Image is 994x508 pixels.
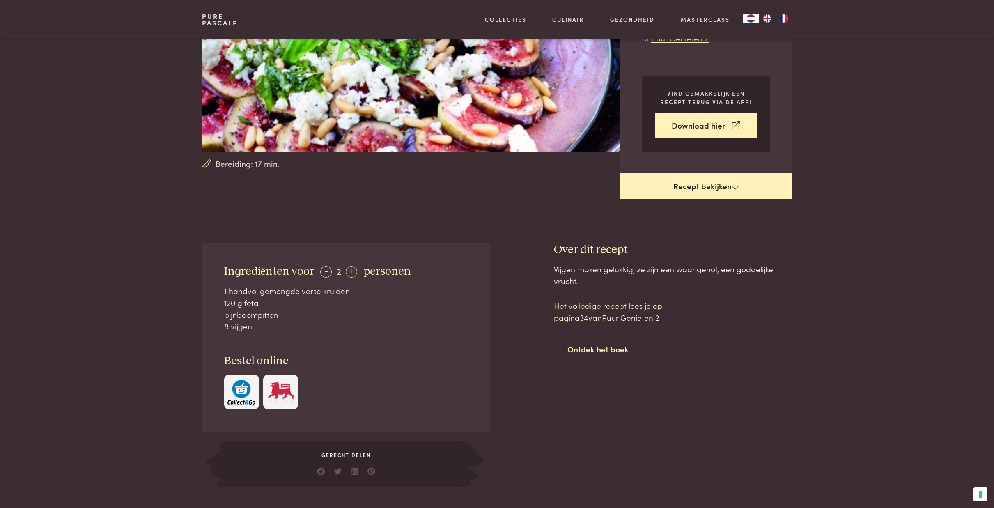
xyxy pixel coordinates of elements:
ul: Language list [759,14,792,23]
a: PurePascale [202,13,238,26]
a: Collecties [485,15,526,24]
div: + [346,266,357,278]
img: Delhaize [267,380,295,405]
span: Ingrediënten voor [224,266,314,277]
div: 120 g feta [224,297,469,309]
a: EN [759,14,776,23]
a: NL [743,14,759,23]
div: 1 handvol gemengde verse kruiden [224,285,469,297]
aside: Language selected: Nederlands [743,14,792,23]
h3: Bestel online [224,354,469,368]
span: personen [363,266,411,277]
a: Culinair [552,15,584,24]
a: Download hier [655,113,757,138]
h3: Over dit recept [554,243,792,257]
a: Masterclass [681,15,730,24]
a: Gezondheid [610,15,654,24]
div: - [320,266,332,278]
span: 34 [580,312,588,323]
div: Vijgen maken gelukkig, ze zijn een waar genot, een goddelijke vrucht. [554,263,792,287]
span: Bereiding: 17 min. [216,158,280,170]
a: FR [776,14,792,23]
span: Puur Genieten 2 [602,312,659,323]
a: Ontdek het boek [554,337,642,363]
p: Het volledige recept lees je op pagina van [554,300,693,323]
div: pijnboompitten [224,309,469,321]
div: 8 vijgen [224,320,469,332]
a: Recept bekijken [620,173,792,200]
button: Uw voorkeuren voor toestemming voor trackingtechnologieën [973,487,987,501]
p: Vind gemakkelijk een recept terug via de app! [655,89,757,106]
span: Gerecht delen [227,451,465,459]
img: c308188babc36a3a401bcb5cb7e020f4d5ab42f7cacd8327e500463a43eeb86c.svg [227,380,255,405]
div: Language [743,14,759,23]
span: 2 [336,264,341,278]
